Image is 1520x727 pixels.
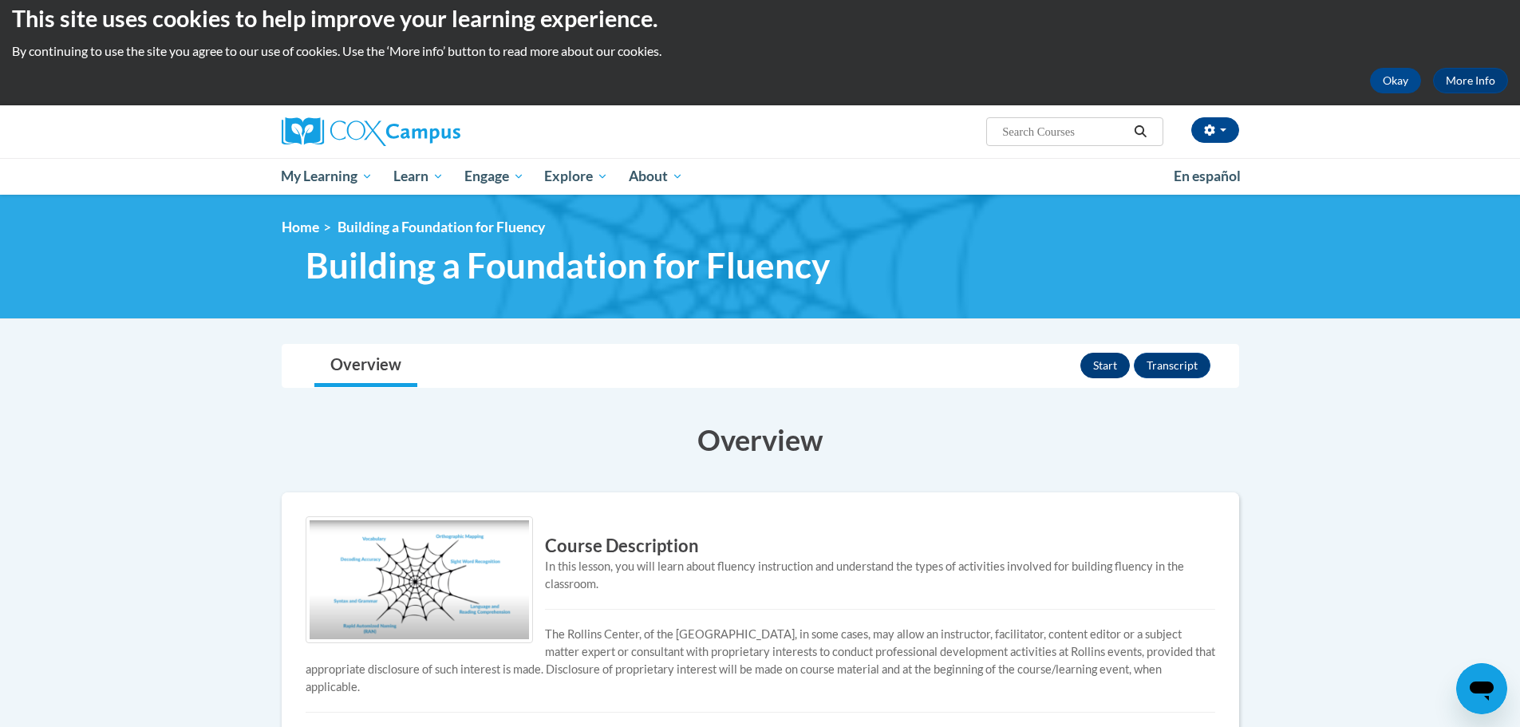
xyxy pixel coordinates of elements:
a: Engage [454,158,535,195]
input: Search Courses [1001,122,1128,141]
span: Explore [544,167,608,186]
button: Account Settings [1191,117,1239,143]
div: Main menu [258,158,1263,195]
iframe: Button to launch messaging window [1456,663,1507,714]
p: By continuing to use the site you agree to our use of cookies. Use the ‘More info’ button to read... [12,42,1508,60]
p: The Rollins Center, of the [GEOGRAPHIC_DATA], in some cases, may allow an instructor, facilitator... [306,626,1215,696]
img: Cox Campus [282,117,460,146]
span: Building a Foundation for Fluency [306,244,830,286]
a: Cox Campus [282,117,585,146]
button: Okay [1370,68,1421,93]
span: Engage [464,167,524,186]
h3: Course Description [306,534,1215,559]
img: Course logo image [306,516,533,643]
a: My Learning [271,158,384,195]
button: Transcript [1134,353,1210,378]
span: Building a Foundation for Fluency [338,219,545,235]
a: Learn [383,158,454,195]
div: In this lesson, you will learn about fluency instruction and understand the types of activities i... [306,558,1215,593]
span: My Learning [281,167,373,186]
button: Search [1128,122,1152,141]
h3: Overview [282,420,1239,460]
h2: This site uses cookies to help improve your learning experience. [12,2,1508,34]
a: En español [1163,160,1251,193]
span: En español [1174,168,1241,184]
span: About [629,167,683,186]
a: Home [282,219,319,235]
a: Overview [314,345,417,387]
button: Start [1080,353,1130,378]
a: More Info [1433,68,1508,93]
span: Learn [393,167,444,186]
a: About [618,158,693,195]
a: Explore [534,158,618,195]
